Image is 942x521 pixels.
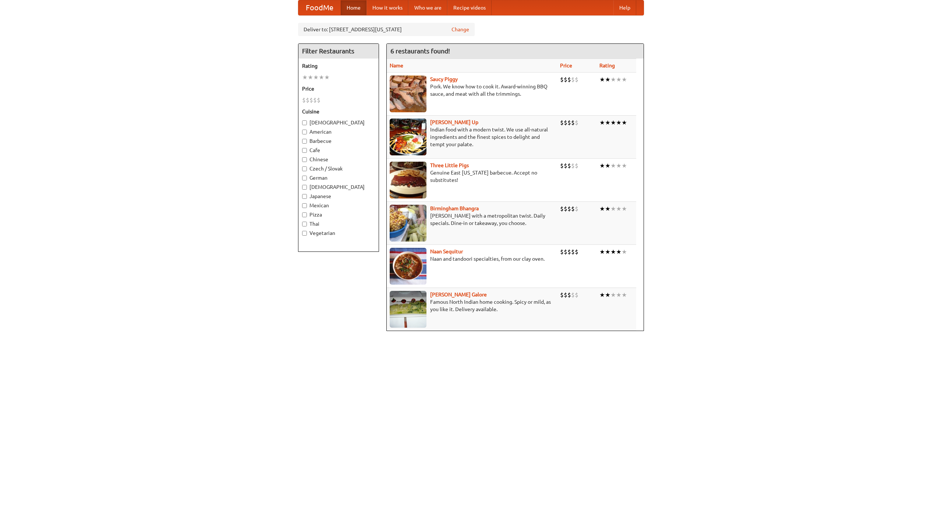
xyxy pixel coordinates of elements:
[302,62,375,70] h5: Rating
[575,248,578,256] li: $
[560,205,564,213] li: $
[621,291,627,299] li: ★
[298,0,341,15] a: FoodMe
[599,63,615,68] a: Rating
[564,248,567,256] li: $
[605,205,610,213] li: ★
[302,220,375,228] label: Thai
[610,162,616,170] li: ★
[560,119,564,127] li: $
[567,291,571,299] li: $
[390,83,554,98] p: Pork. We know how to cook it. Award-winning BBQ sauce, and meat with all the trimmings.
[302,183,375,191] label: [DEMOGRAPHIC_DATA]
[571,75,575,84] li: $
[390,47,450,54] ng-pluralize: 6 restaurants found!
[302,231,307,236] input: Vegetarian
[613,0,636,15] a: Help
[324,73,330,81] li: ★
[616,162,621,170] li: ★
[599,248,605,256] li: ★
[302,147,375,154] label: Cafe
[390,75,426,112] img: saucy.jpg
[390,63,403,68] a: Name
[302,212,307,217] input: Pizza
[430,292,487,298] b: [PERSON_NAME] Galore
[575,205,578,213] li: $
[302,137,375,145] label: Barbecue
[567,75,571,84] li: $
[390,205,426,242] img: bhangra.jpg
[567,162,571,170] li: $
[575,162,578,170] li: $
[390,126,554,148] p: Indian food with a modern twist. We use all-natural ingredients and the finest spices to delight ...
[621,75,627,84] li: ★
[564,205,567,213] li: $
[564,291,567,299] li: $
[605,162,610,170] li: ★
[621,162,627,170] li: ★
[610,119,616,127] li: ★
[302,73,308,81] li: ★
[302,148,307,153] input: Cafe
[610,75,616,84] li: ★
[302,96,306,104] li: $
[302,128,375,135] label: American
[571,248,575,256] li: $
[390,119,426,155] img: curryup.jpg
[560,248,564,256] li: $
[610,248,616,256] li: ★
[616,248,621,256] li: ★
[302,174,375,182] label: German
[309,96,313,104] li: $
[599,162,605,170] li: ★
[430,249,463,254] a: Naan Sequitur
[390,162,426,198] img: littlepigs.jpg
[390,255,554,263] p: Naan and tandoori specialties, from our clay oven.
[430,119,478,125] a: [PERSON_NAME] Up
[599,119,605,127] li: ★
[605,119,610,127] li: ★
[571,162,575,170] li: $
[302,211,375,218] label: Pizza
[302,120,307,125] input: [DEMOGRAPHIC_DATA]
[302,157,307,162] input: Chinese
[319,73,324,81] li: ★
[605,248,610,256] li: ★
[621,205,627,213] li: ★
[430,162,469,168] a: Three Little Pigs
[621,248,627,256] li: ★
[302,222,307,226] input: Thai
[575,119,578,127] li: $
[616,75,621,84] li: ★
[575,75,578,84] li: $
[302,130,307,134] input: American
[390,291,426,328] img: currygalore.jpg
[390,248,426,285] img: naansequitur.jpg
[302,194,307,199] input: Japanese
[616,119,621,127] li: ★
[571,291,575,299] li: $
[616,205,621,213] li: ★
[599,205,605,213] li: ★
[366,0,408,15] a: How it works
[564,162,567,170] li: $
[302,108,375,115] h5: Cuisine
[430,76,458,82] a: Saucy Piggy
[302,202,375,209] label: Mexican
[313,96,317,104] li: $
[302,203,307,208] input: Mexican
[302,176,307,180] input: German
[302,165,375,172] label: Czech / Slovak
[298,44,379,59] h4: Filter Restaurants
[390,169,554,184] p: Genuine East [US_STATE] barbecue. Accept no substitutes!
[302,139,307,144] input: Barbecue
[560,162,564,170] li: $
[564,119,567,127] li: $
[621,119,627,127] li: ★
[302,166,307,171] input: Czech / Slovak
[447,0,492,15] a: Recipe videos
